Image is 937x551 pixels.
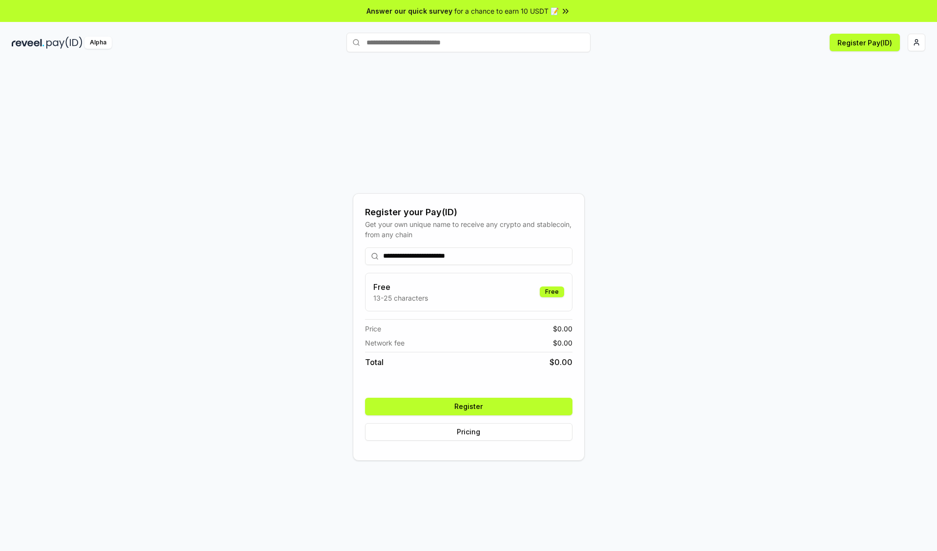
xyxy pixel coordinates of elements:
[12,37,44,49] img: reveel_dark
[365,219,572,240] div: Get your own unique name to receive any crypto and stablecoin, from any chain
[84,37,112,49] div: Alpha
[365,356,384,368] span: Total
[540,286,564,297] div: Free
[367,6,452,16] span: Answer our quick survey
[553,338,572,348] span: $ 0.00
[550,356,572,368] span: $ 0.00
[365,423,572,441] button: Pricing
[365,398,572,415] button: Register
[454,6,559,16] span: for a chance to earn 10 USDT 📝
[830,34,900,51] button: Register Pay(ID)
[373,281,428,293] h3: Free
[46,37,82,49] img: pay_id
[365,338,405,348] span: Network fee
[365,324,381,334] span: Price
[365,205,572,219] div: Register your Pay(ID)
[553,324,572,334] span: $ 0.00
[373,293,428,303] p: 13-25 characters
